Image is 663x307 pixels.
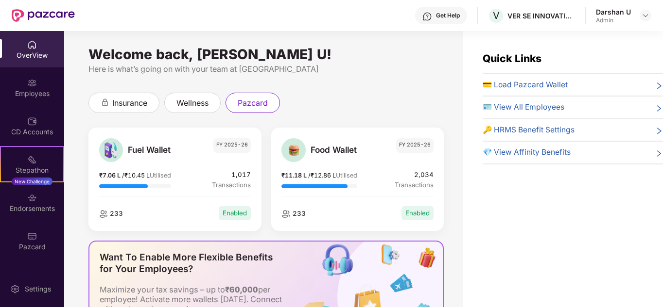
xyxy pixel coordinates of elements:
[12,178,52,185] div: New Challenge
[655,81,663,91] span: right
[212,170,251,180] span: 1,017
[493,10,500,21] span: V
[311,144,375,157] span: Food Wallet
[150,172,171,179] span: Utilised
[88,63,444,75] div: Here is what’s going on with your team at [GEOGRAPHIC_DATA]
[10,284,20,294] img: svg+xml;base64,PHN2ZyBpZD0iU2V0dGluZy0yMHgyMCIgeG1sbnM9Imh0dHA6Ly93d3cudzMub3JnLzIwMDAvc3ZnIiB3aW...
[655,126,663,136] span: right
[285,142,302,159] img: Food Wallet
[100,252,282,275] div: Want To Enable More Flexible Benefits for Your Employees?
[436,12,460,19] div: Get Help
[12,9,75,22] img: New Pazcare Logo
[27,40,37,49] img: svg+xml;base64,PHN2ZyBpZD0iSG9tZSIgeG1sbnM9Imh0dHA6Ly93d3cudzMub3JnLzIwMDAvc3ZnIiB3aWR0aD0iMjAiIG...
[101,98,109,107] div: animation
[27,155,37,164] img: svg+xml;base64,PHN2ZyB4bWxucz0iaHR0cDovL3d3dy53My5vcmcvMjAwMC9zdmciIHdpZHRoPSIyMSIgaGVpZ2h0PSIyMC...
[225,285,258,294] b: ₹60,000
[128,144,192,157] span: Fuel Wallet
[22,284,54,294] div: Settings
[281,172,308,179] span: ₹11.18 L
[401,206,434,220] div: Enabled
[483,146,571,158] span: 💎 View Affinity Benefits
[655,148,663,158] span: right
[112,97,147,109] span: insurance
[88,50,444,58] div: Welcome back, [PERSON_NAME] U!
[596,16,631,24] div: Admin
[219,206,251,220] div: Enabled
[1,165,63,175] div: Stepathon
[308,172,336,179] span: / ₹12.86 L
[99,210,108,218] img: employeeIcon
[102,142,120,159] img: Fuel Wallet
[596,7,631,16] div: Darshan U
[507,11,576,20] div: VER SE INNOVATION PRIVATE LIMITED
[483,124,575,136] span: 🔑 HRMS Benefit Settings
[122,172,150,179] span: / ₹10.45 L
[27,78,37,88] img: svg+xml;base64,PHN2ZyBpZD0iRW1wbG95ZWVzIiB4bWxucz0iaHR0cDovL3d3dy53My5vcmcvMjAwMC9zdmciIHdpZHRoPS...
[483,52,541,65] span: Quick Links
[655,103,663,113] span: right
[238,97,268,109] span: pazcard
[213,138,251,153] span: FY 2025-26
[396,138,434,153] span: FY 2025-26
[336,172,357,179] span: Utilised
[27,231,37,241] img: svg+xml;base64,PHN2ZyBpZD0iUGF6Y2FyZCIgeG1sbnM9Imh0dHA6Ly93d3cudzMub3JnLzIwMDAvc3ZnIiB3aWR0aD0iMj...
[395,170,434,180] span: 2,034
[483,101,564,113] span: 🪪 View All Employees
[212,180,251,190] span: Transactions
[99,172,122,179] span: ₹7.06 L
[291,210,306,217] span: 233
[281,210,290,218] img: employeeIcon
[27,116,37,126] img: svg+xml;base64,PHN2ZyBpZD0iQ0RfQWNjb3VudHMiIGRhdGEtbmFtZT0iQ0QgQWNjb3VudHMiIHhtbG5zPSJodHRwOi8vd3...
[483,79,568,91] span: 💳 Load Pazcard Wallet
[27,193,37,203] img: svg+xml;base64,PHN2ZyBpZD0iRW5kb3JzZW1lbnRzIiB4bWxucz0iaHR0cDovL3d3dy53My5vcmcvMjAwMC9zdmciIHdpZH...
[395,180,434,190] span: Transactions
[176,97,209,109] span: wellness
[422,12,432,21] img: svg+xml;base64,PHN2ZyBpZD0iSGVscC0zMngzMiIgeG1sbnM9Imh0dHA6Ly93d3cudzMub3JnLzIwMDAvc3ZnIiB3aWR0aD...
[642,12,649,19] img: svg+xml;base64,PHN2ZyBpZD0iRHJvcGRvd24tMzJ4MzIiIHhtbG5zPSJodHRwOi8vd3d3LnczLm9yZy8yMDAwL3N2ZyIgd2...
[108,210,123,217] span: 233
